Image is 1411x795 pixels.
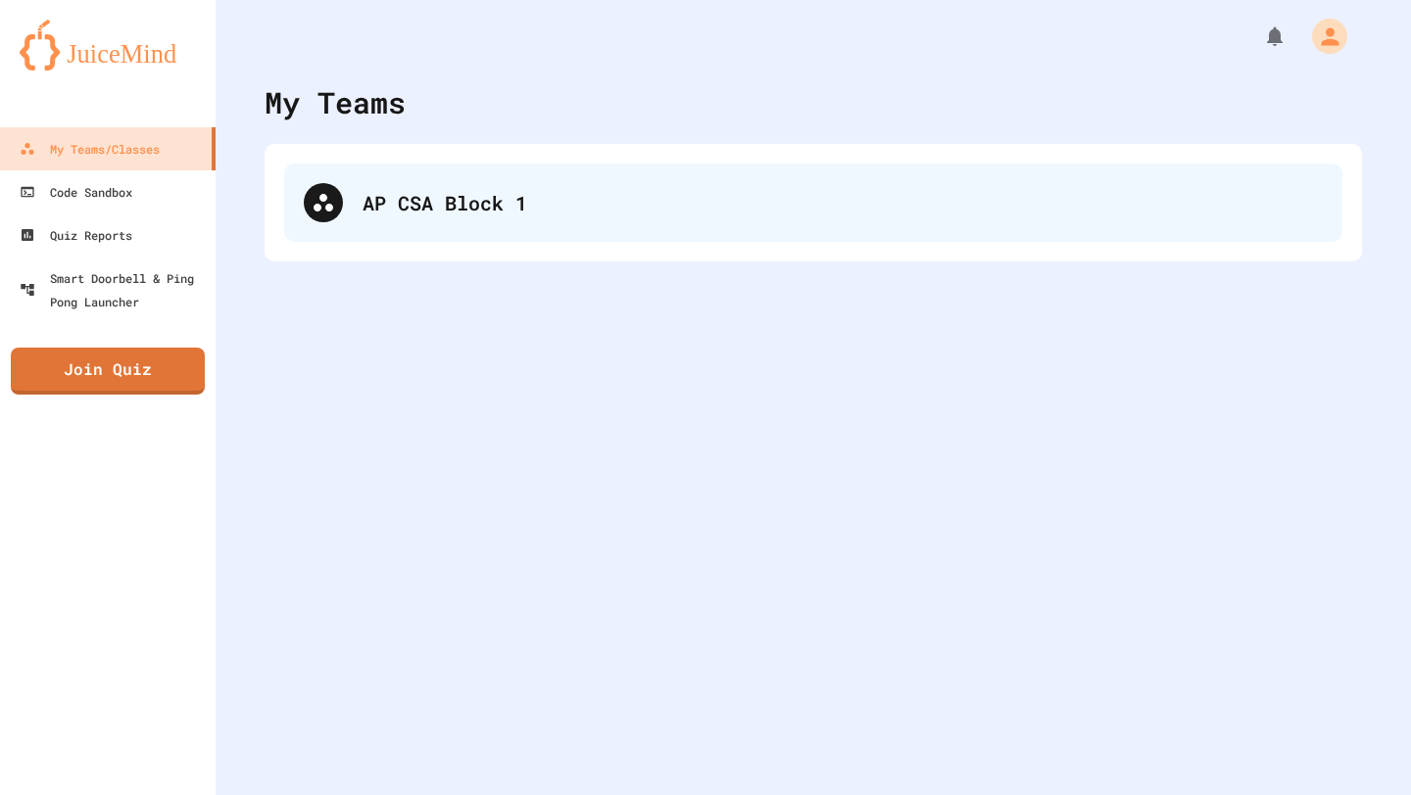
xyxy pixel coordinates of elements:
div: My Notifications [1227,20,1291,53]
div: AP CSA Block 1 [363,188,1323,217]
div: My Account [1291,14,1352,59]
div: AP CSA Block 1 [284,164,1342,242]
a: Join Quiz [11,348,205,395]
div: My Teams [265,80,406,124]
div: My Teams/Classes [20,137,160,161]
div: Smart Doorbell & Ping Pong Launcher [20,266,208,313]
img: logo-orange.svg [20,20,196,70]
div: Quiz Reports [20,223,132,247]
div: Code Sandbox [20,180,132,204]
